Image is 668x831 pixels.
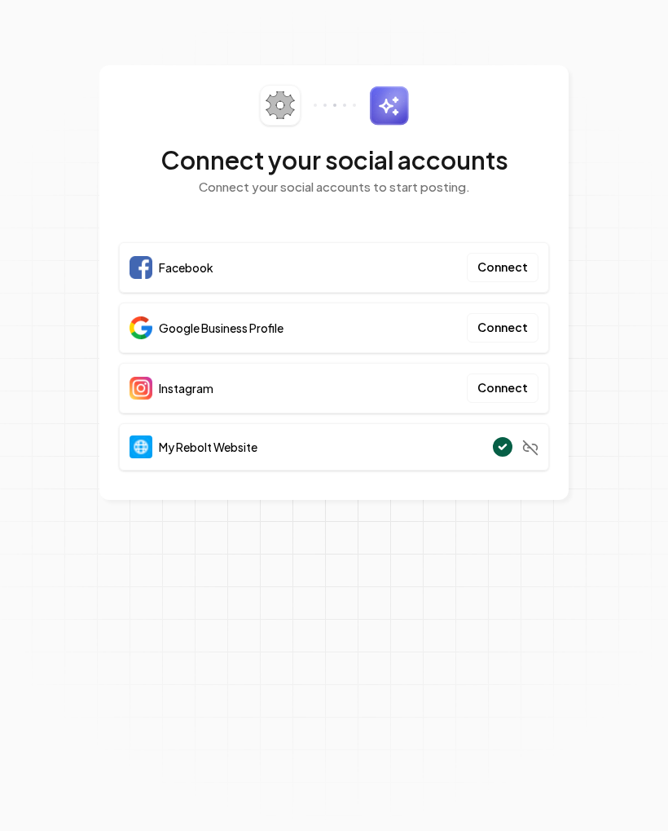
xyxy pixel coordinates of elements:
[467,313,538,343] button: Connect
[119,178,549,197] p: Connect your social accounts to start posting.
[159,320,283,336] span: Google Business Profile
[159,380,213,396] span: Instagram
[467,374,538,403] button: Connect
[130,256,152,279] img: Facebook
[119,145,549,175] h2: Connect your social accounts
[130,316,152,339] img: Google
[159,439,257,455] span: My Rebolt Website
[369,86,409,126] img: sparkles.svg
[130,377,152,400] img: Instagram
[467,253,538,282] button: Connect
[159,259,213,276] span: Facebook
[130,435,152,458] img: Website
[314,104,356,107] img: connector-dots.svg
